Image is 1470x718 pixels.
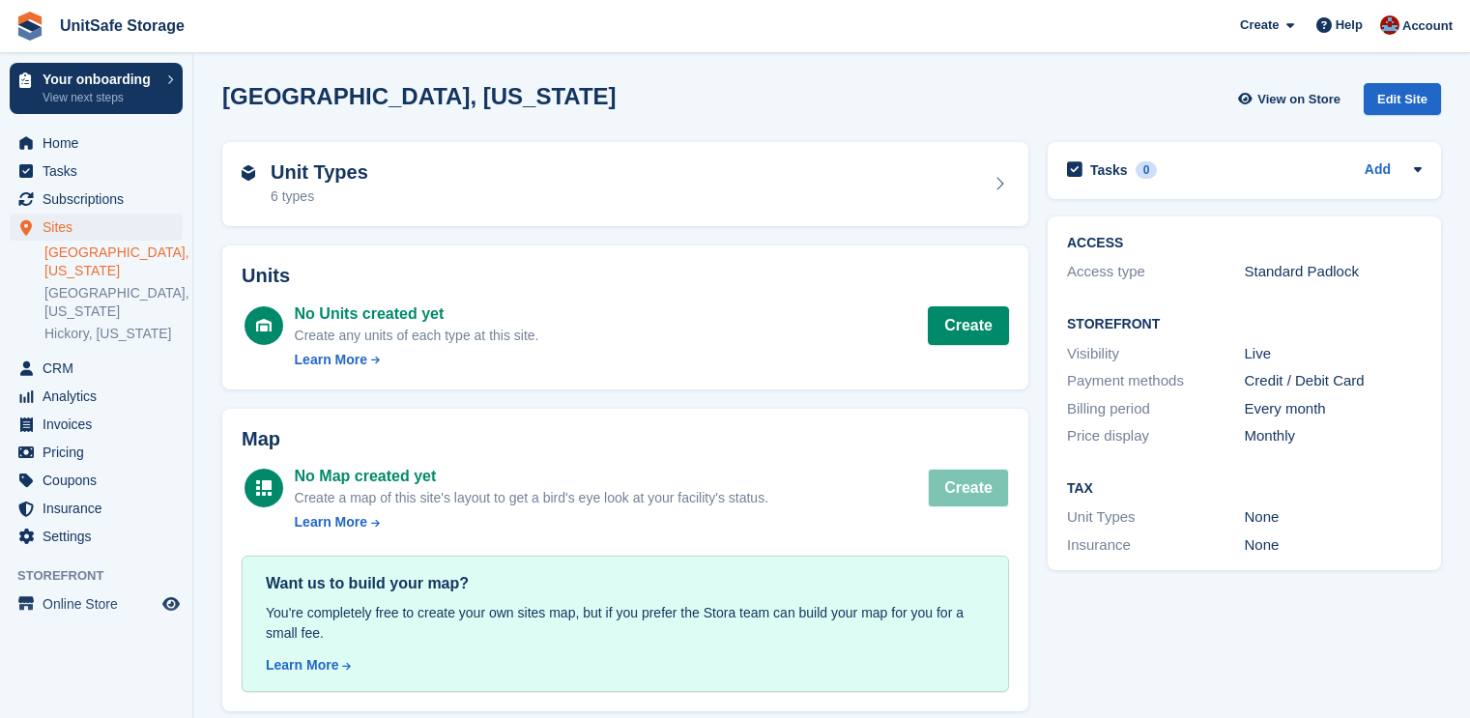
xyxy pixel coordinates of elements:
a: Unit Types 6 types [222,142,1028,227]
span: Coupons [43,467,159,494]
div: Standard Padlock [1245,261,1423,283]
div: No Map created yet [295,465,768,488]
div: Want us to build your map? [266,572,985,595]
a: menu [10,523,183,550]
button: Create [928,306,1009,345]
a: menu [10,467,183,494]
h2: [GEOGRAPHIC_DATA], [US_STATE] [222,83,617,109]
a: menu [10,186,183,213]
a: Preview store [159,592,183,616]
div: No Units created yet [295,302,539,326]
div: Credit / Debit Card [1245,370,1423,392]
a: View on Store [1235,83,1348,115]
a: menu [10,355,183,382]
a: [GEOGRAPHIC_DATA], [US_STATE] [44,284,183,321]
a: Hickory, [US_STATE] [44,325,183,343]
img: unit-type-icn-2b2737a686de81e16bb02015468b77c625bbabd49415b5ef34ead5e3b44a266d.svg [242,165,255,181]
img: Danielle Galang [1380,15,1399,35]
a: menu [10,129,183,157]
a: menu [10,411,183,438]
h2: Unit Types [271,161,368,184]
div: 0 [1136,161,1158,179]
div: Insurance [1067,534,1245,557]
a: Learn More [295,512,768,532]
h2: Storefront [1067,317,1422,332]
div: Price display [1067,425,1245,447]
p: View next steps [43,89,158,106]
h2: Map [242,428,1009,450]
span: Home [43,129,159,157]
div: Unit Types [1067,506,1245,529]
a: menu [10,214,183,241]
h2: ACCESS [1067,236,1422,251]
span: View on Store [1257,90,1340,109]
div: None [1245,506,1423,529]
h2: Units [242,265,1009,287]
div: Create any units of each type at this site. [295,326,539,346]
span: Insurance [43,495,159,522]
span: Subscriptions [43,186,159,213]
a: menu [10,439,183,466]
span: Pricing [43,439,159,466]
a: [GEOGRAPHIC_DATA], [US_STATE] [44,244,183,280]
a: menu [10,383,183,410]
img: unit-icn-white-d235c252c4782ee186a2df4c2286ac11bc0d7b43c5caf8ab1da4ff888f7e7cf9.svg [256,319,272,332]
span: Tasks [43,158,159,185]
span: Help [1336,15,1363,35]
div: Learn More [295,512,367,532]
div: Live [1245,343,1423,365]
button: Create [928,469,1009,507]
span: Create [1240,15,1279,35]
div: Monthly [1245,425,1423,447]
a: Edit Site [1364,83,1441,123]
a: Learn More [266,655,985,675]
span: Analytics [43,383,159,410]
div: Payment methods [1067,370,1245,392]
div: Access type [1067,261,1245,283]
img: map-icn-white-8b231986280072e83805622d3debb4903e2986e43859118e7b4002611c8ef794.svg [256,480,272,496]
h2: Tax [1067,481,1422,497]
a: UnitSafe Storage [52,10,192,42]
a: Your onboarding View next steps [10,63,183,114]
div: 6 types [271,187,368,207]
a: menu [10,158,183,185]
span: Sites [43,214,159,241]
span: Invoices [43,411,159,438]
div: Create a map of this site's layout to get a bird's eye look at your facility's status. [295,488,768,508]
a: menu [10,590,183,617]
div: Learn More [295,350,367,370]
h2: Tasks [1090,161,1128,179]
span: Settings [43,523,159,550]
div: None [1245,534,1423,557]
span: CRM [43,355,159,382]
a: Add [1365,159,1391,182]
p: Your onboarding [43,72,158,86]
div: You're completely free to create your own sites map, but if you prefer the Stora team can build y... [266,603,985,644]
span: Account [1402,16,1453,36]
div: Every month [1245,398,1423,420]
img: stora-icon-8386f47178a22dfd0bd8f6a31ec36ba5ce8667c1dd55bd0f319d3a0aa187defe.svg [15,12,44,41]
span: Storefront [17,566,192,586]
div: Billing period [1067,398,1245,420]
span: Online Store [43,590,159,617]
a: menu [10,495,183,522]
div: Visibility [1067,343,1245,365]
div: Edit Site [1364,83,1441,115]
div: Learn More [266,655,338,675]
a: Learn More [295,350,539,370]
